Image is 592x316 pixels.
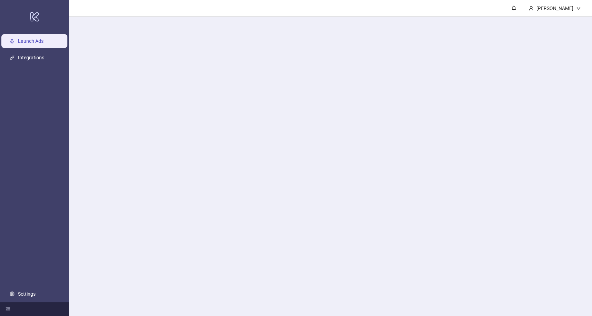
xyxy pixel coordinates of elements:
[576,6,581,11] span: down
[529,6,534,11] span: user
[18,291,36,297] a: Settings
[18,55,44,61] a: Integrations
[511,6,516,10] span: bell
[18,39,44,44] a: Launch Ads
[534,4,576,12] div: [PERSON_NAME]
[6,307,10,312] span: menu-fold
